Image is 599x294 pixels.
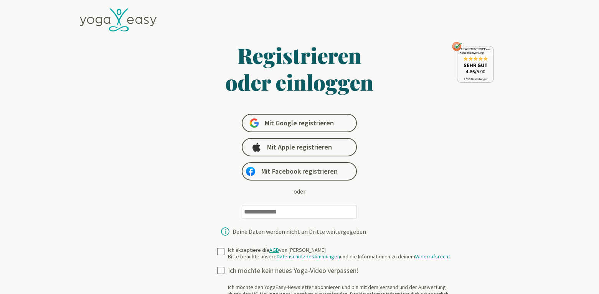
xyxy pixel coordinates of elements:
[242,162,357,181] a: Mit Facebook registrieren
[277,253,340,260] a: Datenschutzbestimmungen
[242,114,357,132] a: Mit Google registrieren
[228,266,457,275] div: Ich möchte kein neues Yoga-Video verpassen!
[233,228,366,235] div: Deine Daten werden nicht an Dritte weitergegeben
[269,246,279,253] a: AGB
[267,143,332,152] span: Mit Apple registrieren
[228,247,451,260] div: Ich akzeptiere die von [PERSON_NAME] Bitte beachte unsere und die Informationen zu deinem .
[294,187,305,196] div: oder
[415,253,450,260] a: Widerrufsrecht
[151,42,448,95] h1: Registrieren oder einloggen
[242,138,357,156] a: Mit Apple registrieren
[452,42,494,83] img: ausgezeichnet_seal.png
[265,118,334,128] span: Mit Google registrieren
[261,167,338,176] span: Mit Facebook registrieren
